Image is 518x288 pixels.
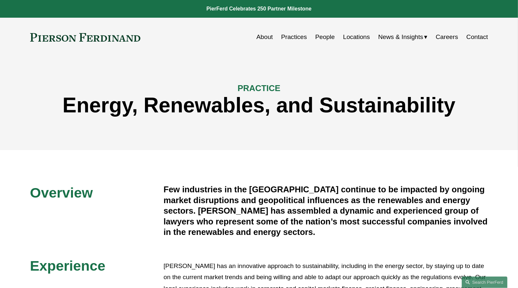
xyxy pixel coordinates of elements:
a: People [315,31,335,43]
h4: Few industries in the [GEOGRAPHIC_DATA] continue to be impacted by ongoing market disruptions and... [164,184,488,237]
h1: Energy, Renewables, and Sustainability [30,93,488,117]
span: News & Insights [378,31,423,43]
a: folder dropdown [378,31,428,43]
span: Experience [30,258,105,274]
span: Overview [30,185,93,201]
a: Locations [343,31,370,43]
a: Search this site [462,277,508,288]
a: Practices [281,31,307,43]
a: Careers [436,31,458,43]
a: Contact [466,31,488,43]
span: PRACTICE [238,84,280,93]
a: About [257,31,273,43]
